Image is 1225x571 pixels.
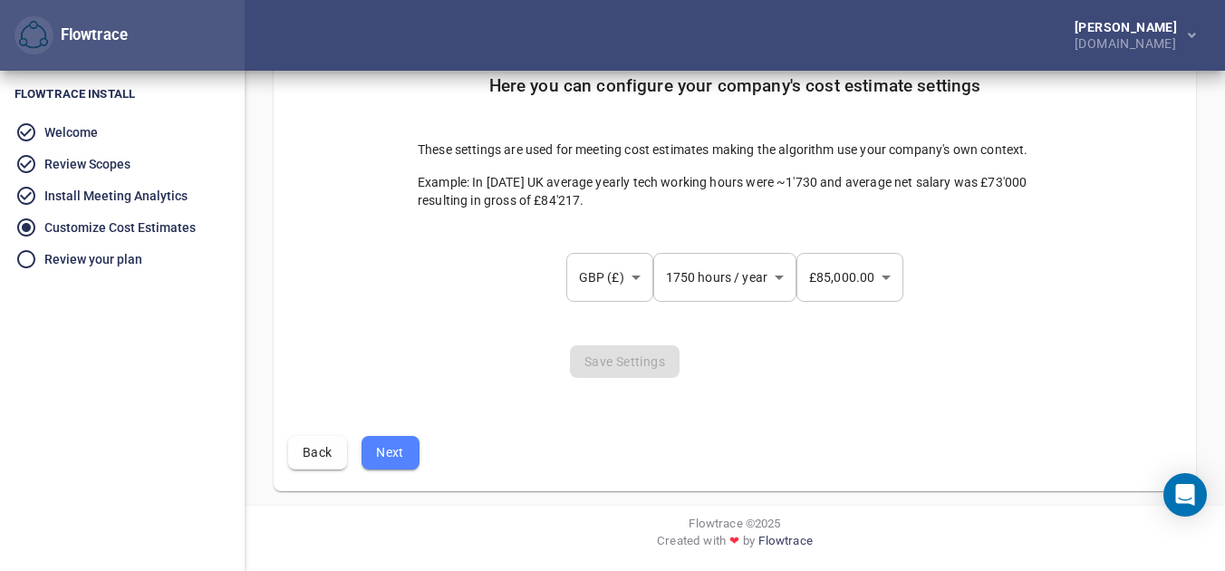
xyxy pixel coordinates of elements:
span: ❤ [726,532,743,549]
div: Open Intercom Messenger [1163,473,1207,517]
a: Flowtrace [758,532,812,556]
button: Flowtrace [14,16,53,55]
p: Example: In [DATE] UK average yearly tech working hours were ~1'730 and average net salary was £7... [418,173,1052,209]
div: [DOMAIN_NAME] [1075,34,1184,50]
div: Flowtrace [53,24,128,46]
button: [PERSON_NAME][DOMAIN_NAME] [1046,15,1211,55]
p: These settings are used for meeting cost estimates making the algorithm use your company's own co... [418,140,1052,159]
h5: Here you can configure your company's cost estimate settings [418,76,1052,97]
button: Back [288,436,347,469]
div: GBP (£) [566,253,653,302]
div: 1750 hours / year [653,253,796,302]
span: by [743,532,755,556]
div: [PERSON_NAME] [1075,21,1184,34]
div: £85,000.00 [796,253,903,302]
div: Flowtrace [14,16,128,55]
span: Flowtrace © 2025 [689,515,780,532]
div: Created with [259,532,1211,556]
span: Back [303,441,333,464]
img: Flowtrace [19,21,48,50]
span: Next [376,441,405,464]
button: Next [362,436,420,469]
